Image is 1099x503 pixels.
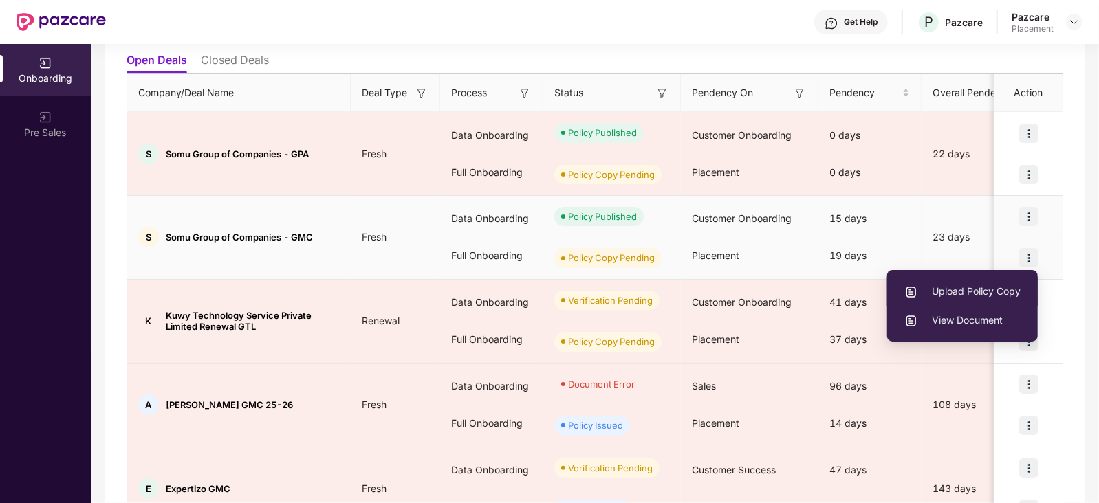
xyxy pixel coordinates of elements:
div: 47 days [818,451,922,489]
img: icon [1019,416,1038,435]
div: S [138,227,159,247]
div: 0 days [818,117,922,154]
span: Renewal [351,315,411,326]
img: svg+xml;base64,PHN2ZyBpZD0iSGVscC0zMngzMiIgeG1sbnM9Imh0dHA6Ly93d3cudzMub3JnLzIwMDAvc3ZnIiB3aWR0aD... [825,16,838,30]
div: Policy Copy Pending [568,168,655,181]
span: Pendency On [692,85,753,100]
div: K [138,311,159,331]
span: P [924,14,933,30]
div: 15 days [818,200,922,237]
img: svg+xml;base64,PHN2ZyB3aWR0aD0iMjAiIGhlaWdodD0iMjAiIHZpZXdCb3g9IjAgMCAyMCAyMCIgZmlsbD0ibm9uZSIgeG... [39,111,52,124]
span: Upload Policy Copy [904,284,1021,299]
img: icon [1019,248,1038,267]
img: icon [1019,124,1038,143]
span: Customer Success [692,464,776,476]
div: 37 days [818,321,922,358]
img: icon [1019,375,1038,394]
span: Fresh [351,148,398,159]
div: Data Onboarding [440,200,543,237]
div: 0 days [818,154,922,191]
div: Policy Published [568,126,637,139]
img: svg+xml;base64,PHN2ZyBpZD0iVXBsb2FkX0xvZ3MiIGRhdGEtbmFtZT0iVXBsb2FkIExvZ3MiIHhtbG5zPSJodHRwOi8vd3... [904,285,918,299]
span: View Document [904,313,1021,328]
div: Data Onboarding [440,368,543,405]
div: 41 days [818,284,922,321]
span: Sales [692,380,716,392]
div: 19 days [818,237,922,274]
div: Get Help [844,16,878,27]
div: A [138,394,159,415]
span: Fresh [351,231,398,243]
span: Placement [692,333,739,345]
li: Closed Deals [201,53,269,73]
img: svg+xml;base64,PHN2ZyBpZD0iRHJvcGRvd24tMzJ4MzIiIHhtbG5zPSJodHRwOi8vd3d3LnczLm9yZy8yMDAwL3N2ZyIgd2... [1069,16,1080,27]
span: Expertizo GMC [166,483,230,494]
img: svg+xml;base64,PHN2ZyB3aWR0aD0iMTYiIGhlaWdodD0iMTYiIHZpZXdCb3g9IjAgMCAxNiAxNiIgZmlsbD0ibm9uZSIgeG... [518,87,532,100]
div: Pazcare [1012,10,1054,23]
div: Policy Published [568,210,637,223]
div: 108 days [922,397,1038,412]
div: Policy Copy Pending [568,335,655,348]
div: Full Onboarding [440,321,543,358]
span: Placement [692,417,739,429]
div: Pazcare [945,16,983,29]
span: Customer Onboarding [692,212,792,224]
span: Kuwy Technology Service Private Limited Renewal GTL [166,310,340,332]
div: Data Onboarding [440,117,543,154]
span: Somu Group of Companies - GPA [166,148,309,159]
span: Somu Group of Companies - GMC [166,232,313,243]
div: 96 days [818,368,922,405]
div: Full Onboarding [440,154,543,191]
span: Placement [692,249,739,261]
div: Placement [1012,23,1054,34]
th: Company/Deal Name [127,74,351,112]
img: svg+xml;base64,PHN2ZyB3aWR0aD0iMTYiIGhlaWdodD0iMTYiIHZpZXdCb3g9IjAgMCAxNiAxNiIgZmlsbD0ibm9uZSIgeG... [655,87,669,100]
img: icon [1019,458,1038,478]
div: 14 days [818,405,922,442]
th: Overall Pendency [922,74,1038,112]
span: Process [451,85,487,100]
th: Pendency [818,74,922,112]
span: Customer Onboarding [692,129,792,141]
div: S [138,144,159,164]
img: icon [1019,165,1038,184]
div: Document Error [568,377,635,391]
span: Deal Type [362,85,407,100]
div: Data Onboarding [440,284,543,321]
span: Status [554,85,583,100]
span: Fresh [351,399,398,410]
span: Fresh [351,482,398,494]
img: New Pazcare Logo [17,13,106,31]
span: [PERSON_NAME] GMC 25-26 [166,399,293,410]
div: Policy Copy Pending [568,251,655,265]
img: svg+xml;base64,PHN2ZyB3aWR0aD0iMTYiIGhlaWdodD0iMTYiIHZpZXdCb3g9IjAgMCAxNiAxNiIgZmlsbD0ibm9uZSIgeG... [415,87,428,100]
span: Pendency [829,85,900,100]
th: Action [994,74,1063,112]
div: Data Onboarding [440,451,543,489]
span: Placement [692,166,739,178]
div: E [138,478,159,499]
img: svg+xml;base64,PHN2ZyBpZD0iVXBsb2FkX0xvZ3MiIGRhdGEtbmFtZT0iVXBsb2FkIExvZ3MiIHhtbG5zPSJodHRwOi8vd3... [904,314,918,328]
div: 22 days [922,146,1038,161]
div: Full Onboarding [440,237,543,274]
div: Full Onboarding [440,405,543,442]
span: Customer Onboarding [692,296,792,308]
div: Verification Pending [568,461,653,475]
img: svg+xml;base64,PHN2ZyB3aWR0aD0iMTYiIGhlaWdodD0iMTYiIHZpZXdCb3g9IjAgMCAxNiAxNiIgZmlsbD0ibm9uZSIgeG... [793,87,807,100]
div: 143 days [922,481,1038,496]
div: Verification Pending [568,293,653,307]
li: Open Deals [127,53,187,73]
img: icon [1019,207,1038,226]
div: Policy Issued [568,418,623,432]
div: 23 days [922,230,1038,245]
img: svg+xml;base64,PHN2ZyB3aWR0aD0iMjAiIGhlaWdodD0iMjAiIHZpZXdCb3g9IjAgMCAyMCAyMCIgZmlsbD0ibm9uZSIgeG... [39,56,52,70]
